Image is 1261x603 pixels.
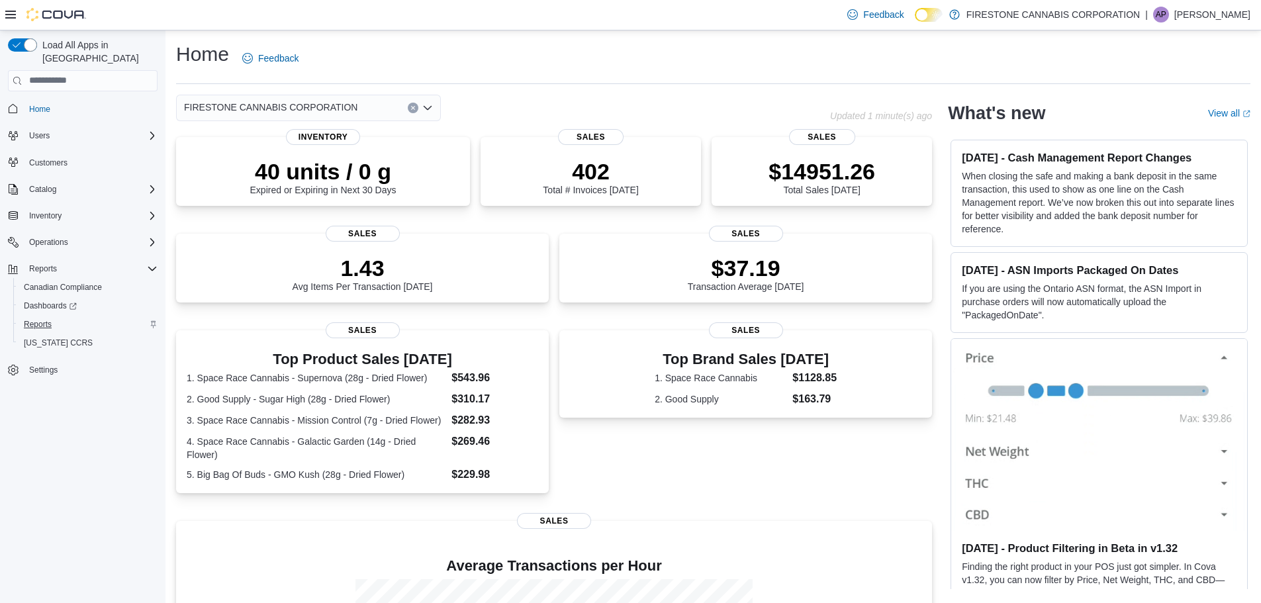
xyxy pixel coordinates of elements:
[915,8,943,22] input: Dark Mode
[3,360,163,379] button: Settings
[962,151,1237,164] h3: [DATE] - Cash Management Report Changes
[863,8,904,21] span: Feedback
[1145,7,1148,23] p: |
[29,158,68,168] span: Customers
[24,301,77,311] span: Dashboards
[24,234,73,250] button: Operations
[19,335,158,351] span: Washington CCRS
[187,414,446,427] dt: 3. Space Race Cannabis - Mission Control (7g - Dried Flower)
[655,371,787,385] dt: 1. Space Race Cannabis
[451,370,538,386] dd: $543.96
[13,278,163,297] button: Canadian Compliance
[29,184,56,195] span: Catalog
[29,130,50,141] span: Users
[187,558,921,574] h4: Average Transactions per Hour
[29,104,50,115] span: Home
[24,208,158,224] span: Inventory
[451,434,538,449] dd: $269.46
[286,129,360,145] span: Inventory
[19,316,158,332] span: Reports
[962,263,1237,277] h3: [DATE] - ASN Imports Packaged On Dates
[24,234,158,250] span: Operations
[37,38,158,65] span: Load All Apps in [GEOGRAPHIC_DATA]
[24,338,93,348] span: [US_STATE] CCRS
[769,158,875,185] p: $14951.26
[187,351,538,367] h3: Top Product Sales [DATE]
[237,45,304,71] a: Feedback
[543,158,638,185] p: 402
[1208,108,1250,118] a: View allExternal link
[24,362,63,378] a: Settings
[187,435,446,461] dt: 4. Space Race Cannabis - Galactic Garden (14g - Dried Flower)
[26,8,86,21] img: Cova
[451,467,538,483] dd: $229.98
[326,322,400,338] span: Sales
[29,210,62,221] span: Inventory
[258,52,299,65] span: Feedback
[1242,110,1250,118] svg: External link
[250,158,397,185] p: 40 units / 0 g
[293,255,433,281] p: 1.43
[24,261,158,277] span: Reports
[769,158,875,195] div: Total Sales [DATE]
[29,365,58,375] span: Settings
[250,158,397,195] div: Expired or Expiring in Next 30 Days
[24,208,67,224] button: Inventory
[1156,7,1166,23] span: AP
[408,103,418,113] button: Clear input
[19,298,158,314] span: Dashboards
[19,316,57,332] a: Reports
[24,282,102,293] span: Canadian Compliance
[24,101,158,117] span: Home
[8,94,158,414] nav: Complex example
[1153,7,1169,23] div: Adrian Pusana
[709,226,783,242] span: Sales
[709,322,783,338] span: Sales
[517,513,591,529] span: Sales
[24,319,52,330] span: Reports
[962,282,1237,322] p: If you are using the Ontario ASN format, the ASN Import in purchase orders will now automatically...
[24,128,158,144] span: Users
[688,255,804,292] div: Transaction Average [DATE]
[184,99,357,115] span: FIRESTONE CANNABIS CORPORATION
[789,129,855,145] span: Sales
[19,279,158,295] span: Canadian Compliance
[688,255,804,281] p: $37.19
[558,129,624,145] span: Sales
[655,393,787,406] dt: 2. Good Supply
[24,155,73,171] a: Customers
[326,226,400,242] span: Sales
[187,393,446,406] dt: 2. Good Supply - Sugar High (28g - Dried Flower)
[29,237,68,248] span: Operations
[19,335,98,351] a: [US_STATE] CCRS
[13,334,163,352] button: [US_STATE] CCRS
[948,103,1045,124] h2: What's new
[1174,7,1250,23] p: [PERSON_NAME]
[24,128,55,144] button: Users
[187,371,446,385] dt: 1. Space Race Cannabis - Supernova (28g - Dried Flower)
[176,41,229,68] h1: Home
[792,370,837,386] dd: $1128.85
[655,351,837,367] h3: Top Brand Sales [DATE]
[13,315,163,334] button: Reports
[13,297,163,315] a: Dashboards
[3,99,163,118] button: Home
[915,22,915,23] span: Dark Mode
[24,261,62,277] button: Reports
[3,153,163,172] button: Customers
[24,101,56,117] a: Home
[24,181,62,197] button: Catalog
[792,391,837,407] dd: $163.79
[962,541,1237,555] h3: [DATE] - Product Filtering in Beta in v1.32
[3,259,163,278] button: Reports
[422,103,433,113] button: Open list of options
[293,255,433,292] div: Avg Items Per Transaction [DATE]
[3,126,163,145] button: Users
[3,180,163,199] button: Catalog
[24,154,158,171] span: Customers
[29,263,57,274] span: Reports
[24,361,158,378] span: Settings
[830,111,932,121] p: Updated 1 minute(s) ago
[3,207,163,225] button: Inventory
[19,279,107,295] a: Canadian Compliance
